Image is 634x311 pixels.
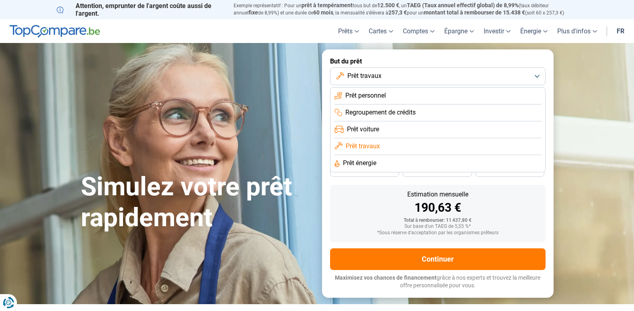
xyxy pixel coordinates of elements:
[552,19,602,43] a: Plus d'infos
[57,2,224,17] p: Attention, emprunter de l'argent coûte aussi de l'argent.
[336,191,539,198] div: Estimation mensuelle
[479,19,515,43] a: Investir
[343,159,376,168] span: Prêt énergie
[345,91,386,100] span: Prêt personnel
[302,2,353,8] span: prêt à tempérament
[356,168,373,173] span: 36 mois
[612,19,629,43] a: fr
[330,57,546,65] label: But du prêt
[347,72,382,80] span: Prêt travaux
[347,125,379,134] span: Prêt voiture
[336,202,539,214] div: 190,63 €
[330,274,546,290] p: grâce à nos experts et trouvez la meilleure offre personnalisée pour vous.
[439,19,479,43] a: Épargne
[428,168,446,173] span: 30 mois
[388,9,407,16] span: 257,3 €
[377,2,399,8] span: 12.500 €
[234,2,578,16] p: Exemple représentatif : Pour un tous but de , un (taux débiteur annuel de 8,99%) et une durée de ...
[501,168,519,173] span: 24 mois
[336,218,539,223] div: Total à rembourser: 11 437,80 €
[313,9,333,16] span: 60 mois
[333,19,364,43] a: Prêts
[398,19,439,43] a: Comptes
[335,274,437,281] span: Maximisez vos chances de financement
[424,9,525,16] span: montant total à rembourser de 15.438 €
[10,25,100,38] img: TopCompare
[336,230,539,236] div: *Sous réserve d'acceptation par les organismes prêteurs
[346,142,380,151] span: Prêt travaux
[248,9,258,16] span: fixe
[330,68,546,85] button: Prêt travaux
[330,248,546,270] button: Continuer
[515,19,552,43] a: Énergie
[81,172,312,233] h1: Simulez votre prêt rapidement
[364,19,398,43] a: Cartes
[345,108,416,117] span: Regroupement de crédits
[336,224,539,229] div: Sur base d'un TAEG de 5,55 %*
[407,2,519,8] span: TAEG (Taux annuel effectif global) de 8,99%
